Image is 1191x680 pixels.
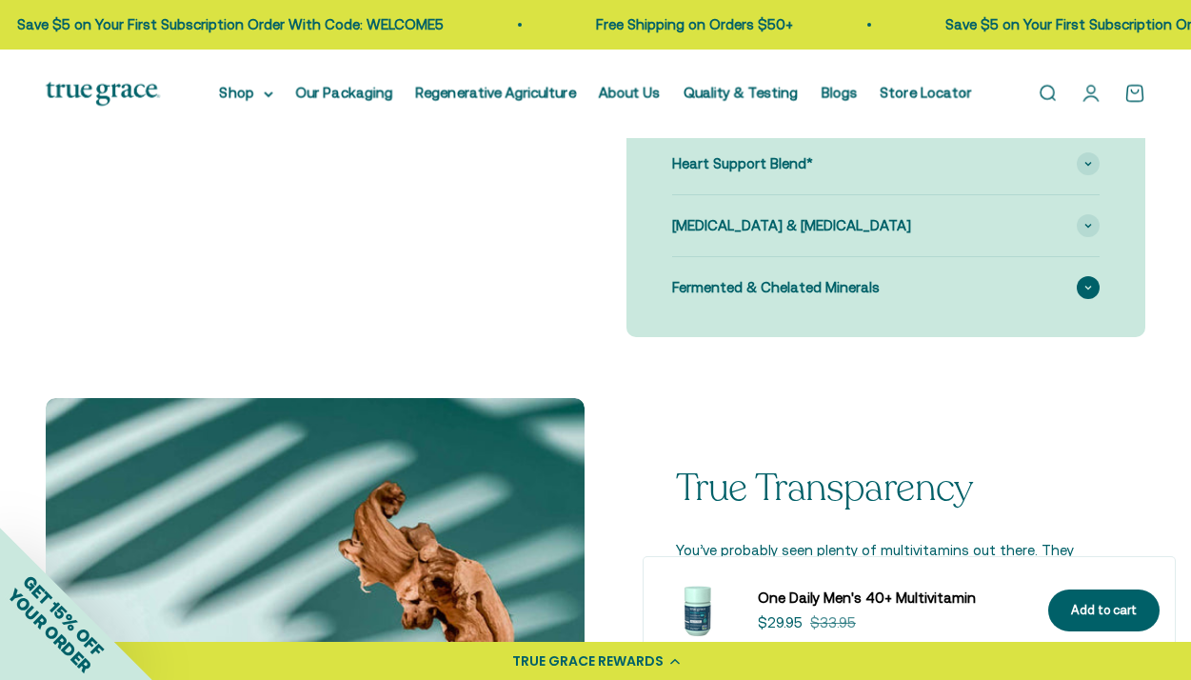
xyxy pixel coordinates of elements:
span: Heart Support Blend* [672,152,813,175]
summary: Fermented & Chelated Minerals [672,257,1101,318]
p: True Transparency [676,467,1078,509]
button: Add to cart [1048,590,1160,632]
summary: Heart Support Blend* [672,133,1101,194]
p: You’ve probably seen plenty of multivitamins out there. They all contain a range of minerals and ... [676,539,1078,653]
sale-price: $29.95 [758,611,803,634]
a: Regenerative Agriculture [416,85,576,101]
span: GET 15% OFF [19,571,108,660]
a: About Us [599,85,661,101]
a: Free Shipping on Orders $50+ [574,16,771,32]
a: Our Packaging [296,85,393,101]
a: Blogs [822,85,858,101]
span: YOUR ORDER [4,585,95,676]
img: One Daily Men's 40+ Multivitamin [659,572,735,649]
div: TRUE GRACE REWARDS [512,651,664,671]
span: Fermented & Chelated Minerals [672,276,880,299]
summary: Shop [220,82,273,105]
compare-at-price: $33.95 [810,611,856,634]
a: Store Locator [881,85,972,101]
div: Add to cart [1071,601,1137,621]
a: One Daily Men's 40+ Multivitamin [758,587,1025,610]
span: [MEDICAL_DATA] & [MEDICAL_DATA] [672,214,911,237]
a: Quality & Testing [684,85,799,101]
summary: [MEDICAL_DATA] & [MEDICAL_DATA] [672,195,1101,256]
